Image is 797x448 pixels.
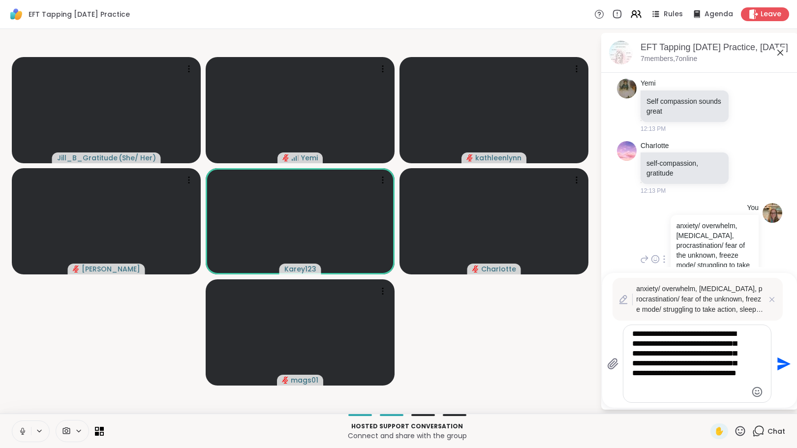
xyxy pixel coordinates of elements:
[763,203,782,223] img: https://sharewell-space-live.sfo3.digitaloceanspaces.com/user-generated/2564abe4-c444-4046-864b-7...
[747,203,759,213] h4: You
[751,386,763,398] button: Emoji picker
[771,353,794,375] button: Send
[291,375,318,385] span: mags01
[646,96,723,116] p: Self compassion sounds great
[282,154,289,161] span: audio-muted
[57,153,118,163] span: Jill_B_Gratitude
[119,153,156,163] span: ( She/ Her )
[82,264,140,274] span: [PERSON_NAME]
[646,158,723,178] p: self-compassion, gratitude
[676,221,753,299] p: anxiety/ overwhelm, [MEDICAL_DATA], procrastination/ fear of the unknown, freeze mode/ struggling...
[641,186,666,195] span: 12:13 PM
[110,422,705,431] p: Hosted support conversation
[29,9,130,19] span: EFT Tapping [DATE] Practice
[641,141,669,151] a: CharIotte
[73,266,80,272] span: audio-muted
[8,6,25,23] img: ShareWell Logomark
[110,431,705,441] p: Connect and share with the group
[761,9,781,19] span: Leave
[617,79,637,98] img: https://sharewell-space-live.sfo3.digitaloceanspaces.com/user-generated/2ae03111-70af-42cd-afdd-3...
[475,153,521,163] span: kathleenlynn
[284,264,316,274] span: Karey123
[481,264,516,274] span: CharIotte
[664,9,683,19] span: Rules
[472,266,479,272] span: audio-muted
[617,141,637,161] img: https://sharewell-space-live.sfo3.digitaloceanspaces.com/user-generated/fd58755a-3f77-49e7-8929-f...
[466,154,473,161] span: audio-muted
[609,41,633,64] img: EFT Tapping Monday Practice, Oct 06
[767,426,785,436] span: Chat
[632,329,747,398] textarea: Type your message
[641,79,656,89] a: Yemi
[301,153,318,163] span: Yemi
[714,425,724,437] span: ✋
[641,41,790,54] div: EFT Tapping [DATE] Practice, [DATE]
[641,54,697,64] p: 7 members, 7 online
[282,377,289,384] span: audio-muted
[705,9,733,19] span: Agenda
[641,124,666,133] span: 12:13 PM
[636,284,763,315] p: anxiety/ overwhelm, [MEDICAL_DATA], procrastination/ fear of the unknown, freeze mode/ struggling...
